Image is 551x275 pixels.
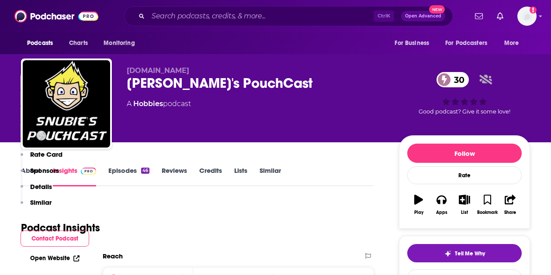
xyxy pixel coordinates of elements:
[499,189,522,220] button: Share
[455,250,485,257] span: Tell Me Why
[414,210,423,215] div: Play
[517,7,537,26] span: Logged in as HavasAlexa
[477,210,498,215] div: Bookmark
[440,35,500,52] button: open menu
[453,189,476,220] button: List
[21,182,52,199] button: Details
[429,5,445,14] span: New
[21,166,59,182] button: Sponsors
[530,7,537,14] svg: Add a profile image
[63,35,93,52] a: Charts
[388,35,440,52] button: open menu
[30,182,52,191] p: Details
[437,72,469,87] a: 30
[517,7,537,26] button: Show profile menu
[30,254,80,262] a: Open Website
[407,189,430,220] button: Play
[445,37,487,49] span: For Podcasters
[148,9,374,23] input: Search podcasts, credits, & more...
[401,11,445,21] button: Open AdvancedNew
[97,35,146,52] button: open menu
[108,166,149,186] a: Episodes46
[23,60,110,148] img: Snubie's PouchCast
[405,14,441,18] span: Open Advanced
[498,35,530,52] button: open menu
[395,37,429,49] span: For Business
[69,37,88,49] span: Charts
[504,37,519,49] span: More
[445,72,469,87] span: 30
[234,166,247,186] a: Lists
[407,244,522,262] button: tell me why sparkleTell Me Why
[419,108,510,115] span: Good podcast? Give it some love!
[493,9,507,24] a: Show notifications dropdown
[504,210,516,215] div: Share
[374,10,394,22] span: Ctrl K
[407,144,522,163] button: Follow
[30,198,52,206] p: Similar
[27,37,53,49] span: Podcasts
[21,35,64,52] button: open menu
[517,7,537,26] img: User Profile
[430,189,453,220] button: Apps
[133,100,163,108] a: Hobbies
[30,166,59,175] p: Sponsors
[141,168,149,174] div: 46
[436,210,447,215] div: Apps
[471,9,486,24] a: Show notifications dropdown
[104,37,135,49] span: Monitoring
[127,99,191,109] div: A podcast
[124,6,453,26] div: Search podcasts, credits, & more...
[21,230,89,247] button: Contact Podcast
[21,198,52,214] button: Similar
[103,252,123,260] h2: Reach
[461,210,468,215] div: List
[260,166,281,186] a: Similar
[407,166,522,184] div: Rate
[162,166,187,186] a: Reviews
[399,66,530,120] div: 30Good podcast? Give it some love!
[14,8,98,24] img: Podchaser - Follow, Share and Rate Podcasts
[127,66,189,75] span: [DOMAIN_NAME]
[199,166,222,186] a: Credits
[476,189,499,220] button: Bookmark
[444,250,451,257] img: tell me why sparkle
